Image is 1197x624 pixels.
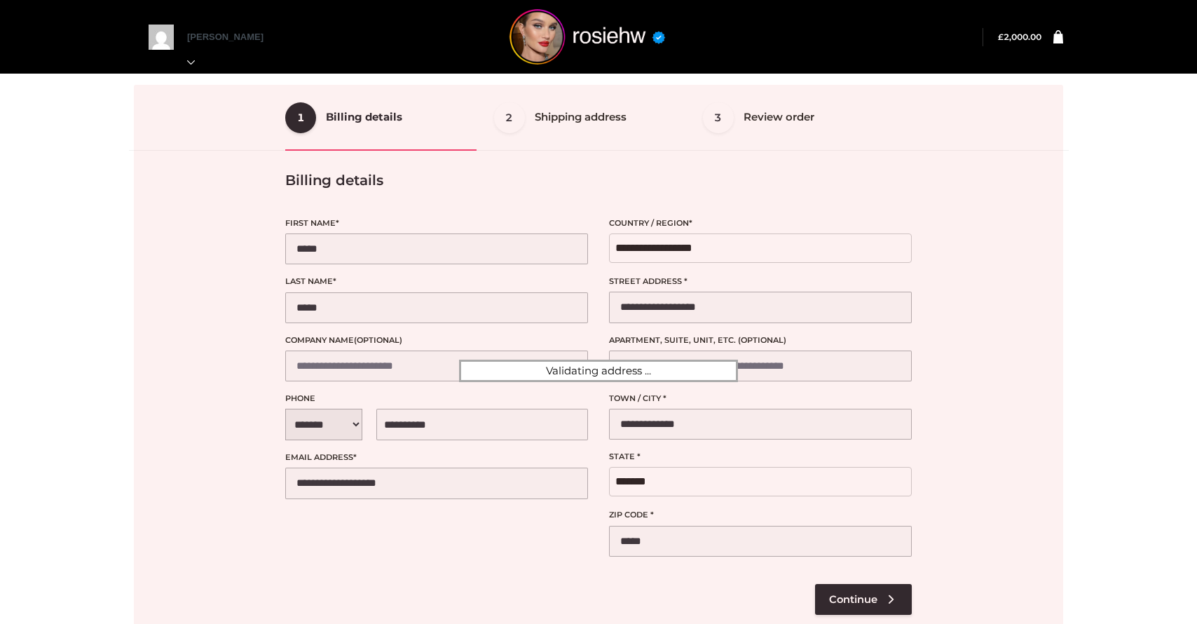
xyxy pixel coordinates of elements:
a: £2,000.00 [998,32,1041,42]
span: £ [998,32,1004,42]
div: Validating address ... [459,360,738,382]
bdi: 2,000.00 [998,32,1041,42]
a: [PERSON_NAME] [187,32,278,67]
img: rosiehw [482,9,692,65]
